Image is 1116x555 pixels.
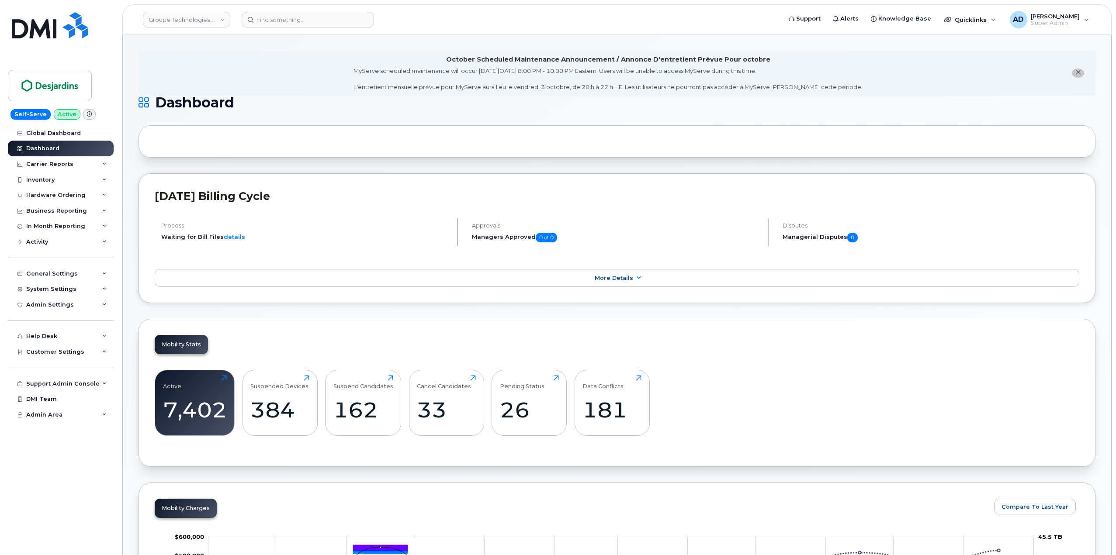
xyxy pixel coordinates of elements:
span: Dashboard [155,96,234,109]
div: 7,402 [163,397,227,423]
a: details [224,233,245,240]
div: 384 [250,397,309,423]
a: Data Conflicts181 [582,375,641,431]
div: Cancel Candidates [417,375,471,390]
h4: Approvals [472,222,760,229]
div: October Scheduled Maintenance Announcement / Annonce D'entretient Prévue Pour octobre [446,55,770,64]
a: Cancel Candidates33 [417,375,476,431]
div: 181 [582,397,641,423]
g: $0 [175,533,204,540]
div: Suspend Candidates [333,375,393,390]
div: Data Conflicts [582,375,624,390]
tspan: $600,000 [175,533,204,540]
h4: Process [161,222,450,229]
a: Active7,402 [163,375,227,431]
button: Compare To Last Year [994,499,1076,514]
div: 162 [333,397,393,423]
h4: Disputes [783,222,1079,229]
button: close notification [1072,69,1084,78]
div: 33 [417,397,476,423]
a: Suspended Devices384 [250,375,309,431]
span: 0 of 0 [536,233,557,242]
tspan: 45.5 TB [1038,533,1062,540]
div: 26 [500,397,559,423]
span: Compare To Last Year [1002,503,1068,511]
div: Pending Status [500,375,544,390]
span: More Details [595,275,633,281]
h2: [DATE] Billing Cycle [155,190,1079,203]
div: Suspended Devices [250,375,308,390]
a: Suspend Candidates162 [333,375,393,431]
div: MyServe scheduled maintenance will occur [DATE][DATE] 8:00 PM - 10:00 PM Eastern. Users will be u... [354,67,863,91]
h5: Managerial Disputes [783,233,1079,242]
h5: Managers Approved [472,233,760,242]
span: 0 [847,233,858,242]
a: Pending Status26 [500,375,559,431]
li: Waiting for Bill Files [161,233,450,241]
div: Active [163,375,181,390]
